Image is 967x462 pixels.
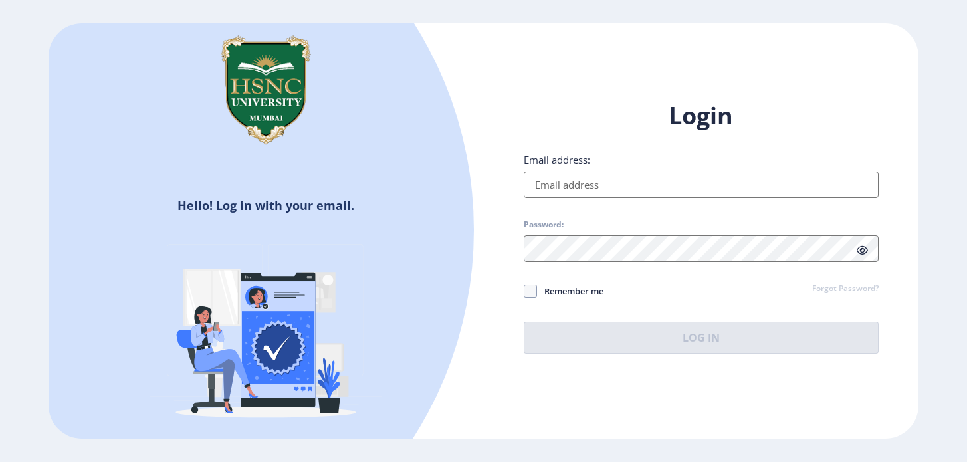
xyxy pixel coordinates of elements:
button: Log In [524,322,879,354]
label: Email address: [524,153,590,166]
img: Verified-rafiki.svg [150,219,382,451]
img: hsnc.png [199,23,332,156]
input: Email address [524,172,879,198]
h1: Login [524,100,879,132]
a: Forgot Password? [812,283,879,295]
span: Remember me [537,283,603,299]
label: Password: [524,219,564,230]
